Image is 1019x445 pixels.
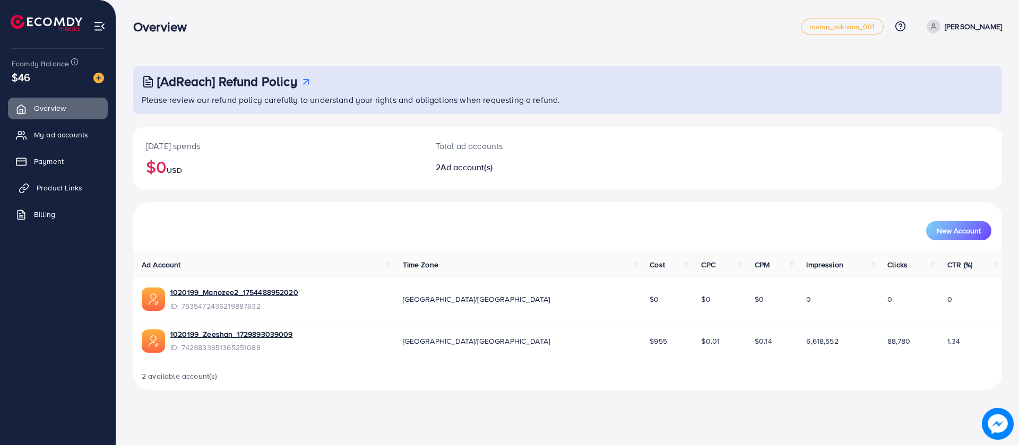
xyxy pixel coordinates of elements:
span: Ecomdy Balance [12,58,69,69]
span: ID: 7429833951365251088 [170,342,293,353]
span: CTR (%) [947,259,972,270]
span: Impression [806,259,843,270]
a: Billing [8,204,108,225]
img: logo [11,15,82,31]
span: Billing [34,209,55,220]
a: 1020199_Zeeshan_1729893039009 [170,329,293,339]
a: metap_pakistan_001 [801,19,884,34]
p: Please review our refund policy carefully to understand your rights and obligations when requesti... [142,93,996,106]
img: ic-ads-acc.e4c84228.svg [142,287,165,311]
a: My ad accounts [8,124,108,145]
span: USD [167,165,182,176]
span: $0.01 [701,336,720,346]
img: image [93,73,104,83]
span: Ad Account [142,259,181,270]
span: [GEOGRAPHIC_DATA]/[GEOGRAPHIC_DATA] [403,336,550,346]
a: Product Links [8,177,108,198]
span: CPC [701,259,715,270]
button: New Account [926,221,991,240]
span: My ad accounts [34,129,88,140]
span: 6,618,552 [806,336,838,346]
img: menu [93,20,106,32]
span: New Account [937,227,981,234]
a: Overview [8,98,108,119]
span: Time Zone [403,259,438,270]
span: $0.14 [755,336,772,346]
span: $46 [12,69,30,85]
p: Total ad accounts [436,139,627,152]
span: $0 [701,294,710,304]
span: Clicks [887,259,908,270]
h2: $0 [146,156,410,177]
span: 2 available account(s) [142,371,218,381]
p: [PERSON_NAME] [945,20,1002,33]
span: Overview [34,103,66,114]
span: $0 [755,294,764,304]
h2: 2 [436,162,627,172]
p: [DATE] spends [146,139,410,152]
a: [PERSON_NAME] [922,20,1002,33]
span: 0 [947,294,952,304]
span: Ad account(s) [441,161,493,173]
span: Payment [34,156,64,167]
span: ID: 7535472436219887632 [170,301,298,311]
a: Payment [8,151,108,172]
h3: [AdReach] Refund Policy [157,74,297,89]
span: 0 [806,294,811,304]
span: 0 [887,294,892,304]
span: Cost [650,259,665,270]
h3: Overview [133,19,195,34]
span: metap_pakistan_001 [810,23,875,30]
span: 88,780 [887,336,910,346]
span: [GEOGRAPHIC_DATA]/[GEOGRAPHIC_DATA] [403,294,550,304]
span: $955 [650,336,667,346]
span: Product Links [37,182,82,193]
span: CPM [755,259,770,270]
img: ic-ads-acc.e4c84228.svg [142,329,165,353]
span: 1.34 [947,336,961,346]
span: $0 [650,294,659,304]
img: image [982,408,1014,440]
a: 1020199_Manozee2_1754488952020 [170,287,298,298]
